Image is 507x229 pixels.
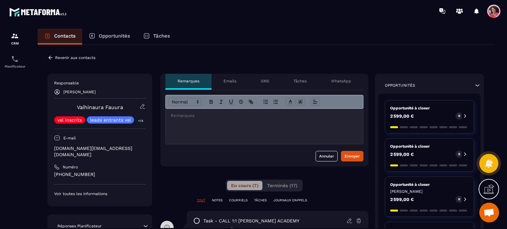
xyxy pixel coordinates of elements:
p: TÂCHES [254,198,267,203]
a: Vaihinaura Fauura [77,104,123,110]
p: 0 [458,197,460,202]
button: Annuler [316,151,338,161]
p: Numéro [63,164,78,170]
p: Tâches [293,78,307,84]
p: [DOMAIN_NAME][EMAIL_ADDRESS][DOMAIN_NAME] [54,145,146,158]
p: Opportunité à closer [390,144,469,149]
p: task - CALL 1:1 [PERSON_NAME] ACADEMY [203,218,299,224]
p: Réponses Planificateur [57,223,102,229]
a: schedulerschedulerPlanificateur [2,50,28,73]
p: NOTES [212,198,222,203]
p: 2 599,00 € [390,197,414,202]
span: Terminés (17) [267,183,297,188]
p: Planificateur [2,65,28,68]
p: Opportunité à closer [390,105,469,111]
div: Ouvrir le chat [479,203,499,222]
p: E-mail [63,135,76,141]
img: logo [9,6,69,18]
a: formationformationCRM [2,27,28,50]
p: Voir toutes les informations [54,191,146,196]
p: leads entrants vsl [90,118,131,122]
p: WhatsApp [331,78,351,84]
p: Opportunités [99,33,130,39]
button: Terminés (17) [263,181,301,190]
a: Opportunités [82,29,137,44]
div: Envoyer [345,153,360,159]
p: 2 599,00 € [390,152,414,157]
p: Opportunité à closer [390,182,469,187]
a: Tâches [137,29,177,44]
p: Opportunités [385,83,415,88]
p: TOUT [197,198,205,203]
p: 2 599,00 € [390,114,414,118]
p: Tâches [153,33,170,39]
p: [PERSON_NAME] [63,90,96,94]
p: 0 [458,152,460,157]
p: Emails [223,78,236,84]
button: En cours (7) [227,181,262,190]
img: scheduler [11,55,19,63]
img: formation [11,32,19,40]
p: Revenir aux contacts [55,55,95,60]
p: [PHONE_NUMBER] [54,171,146,178]
p: 0 [458,114,460,118]
p: SMS [261,78,269,84]
button: Envoyer [341,151,363,161]
span: En cours (7) [231,183,258,188]
p: [PERSON_NAME] [390,189,469,194]
p: COURRIELS [229,198,248,203]
p: CRM [2,42,28,45]
p: Responsable [54,80,146,86]
p: Remarques [178,78,199,84]
a: Contacts [38,29,82,44]
p: +14 [136,117,146,124]
p: vsl inscrits [57,118,82,122]
p: Contacts [54,33,76,39]
p: JOURNAUX D'APPELS [273,198,307,203]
